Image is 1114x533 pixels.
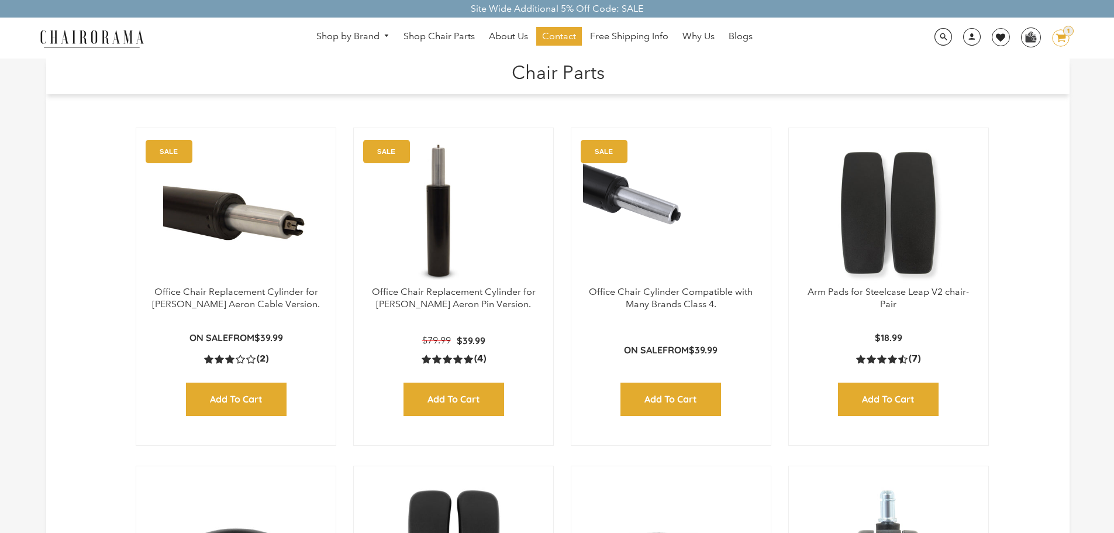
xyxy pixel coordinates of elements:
input: Add to Cart [403,383,504,416]
text: SALE [377,147,395,155]
a: Shop Chair Parts [398,27,481,46]
span: $39.99 [457,335,485,346]
a: 1 [1043,29,1070,47]
a: Arm Pads for Steelcase Leap V2 chair- Pair - chairorama Arm Pads for Steelcase Leap V2 chair- Pai... [801,140,977,286]
h1: Chair Parts [58,59,1058,84]
a: 4.4 rating (7 votes) [856,353,920,365]
nav: DesktopNavigation [200,27,869,49]
span: $39.99 [689,344,718,356]
a: Arm Pads for Steelcase Leap V2 chair- Pair [808,286,969,310]
img: WhatsApp_Image_2024-07-12_at_16.23.01.webp [1022,28,1040,46]
span: Why Us [682,30,715,43]
input: Add to Cart [620,383,721,416]
strong: On Sale [189,332,228,343]
span: $18.99 [875,332,902,343]
span: (4) [474,353,486,365]
a: 3.0 rating (2 votes) [204,353,268,365]
p: from [624,344,718,356]
strong: On Sale [624,344,663,356]
a: Office Chair Replacement Cylinder for Herman Miller Aeron Cable Version. - chairorama Office Chai... [148,140,324,286]
a: Why Us [677,27,720,46]
input: Add to Cart [186,383,287,416]
a: Office Chair Replacement Cylinder for [PERSON_NAME] Aeron Pin Version. [372,286,536,310]
span: (2) [257,353,268,365]
div: 1 [1063,26,1074,36]
a: Office Chair Replacement Cylinder for [PERSON_NAME] Aeron Cable Version. [152,286,320,310]
text: SALE [160,147,178,155]
span: Shop Chair Parts [403,30,475,43]
span: About Us [489,30,528,43]
a: Shop by Brand [311,27,396,46]
text: SALE [595,147,613,155]
input: Add to Cart [838,383,939,416]
span: $39.99 [254,332,283,343]
span: Contact [542,30,576,43]
span: (7) [909,353,920,365]
span: Free Shipping Info [590,30,668,43]
a: Contact [536,27,582,46]
a: About Us [483,27,534,46]
a: Office Chair Replacement Cylinder for Herman Miller Aeron Pin Version. - chairorama Office Chair ... [365,140,542,286]
a: Office Chair Cylinder Compatible with Many Brands Class 4. [589,286,753,310]
img: Office Chair Replacement Cylinder for Herman Miller Aeron Pin Version. - chairorama [365,140,512,286]
p: from [189,332,283,344]
span: $79.99 [422,335,451,346]
span: Blogs [729,30,753,43]
a: Blogs [723,27,758,46]
a: Office Chair Cylinder Compatible with Many Brands Class 4. - chairorama Office Chair Cylinder Com... [583,140,759,286]
a: 5.0 rating (4 votes) [422,353,486,365]
img: Arm Pads for Steelcase Leap V2 chair- Pair - chairorama [801,140,977,286]
img: Office Chair Replacement Cylinder for Herman Miller Aeron Cable Version. - chairorama [148,140,324,286]
img: chairorama [33,28,150,49]
img: Office Chair Cylinder Compatible with Many Brands Class 4. - chairorama [583,140,759,286]
a: Free Shipping Info [584,27,674,46]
